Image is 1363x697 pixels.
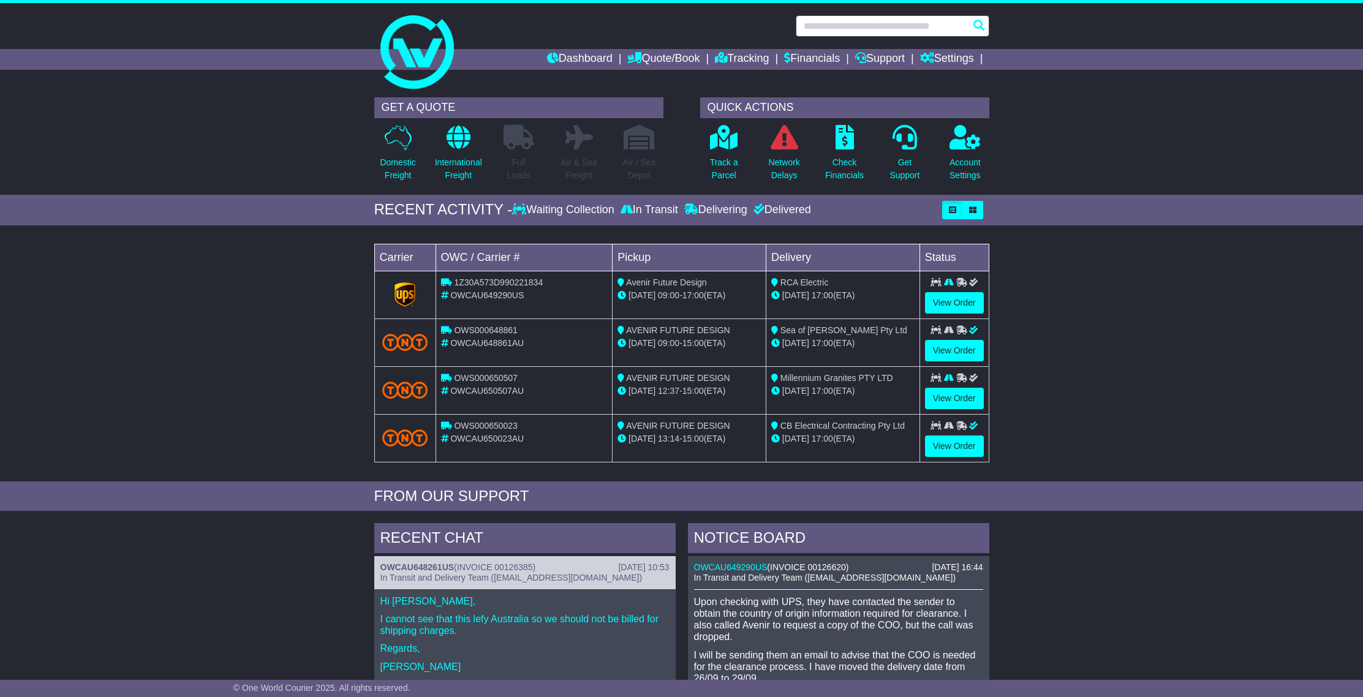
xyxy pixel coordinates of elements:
span: AVENIR FUTURE DESIGN [626,325,730,335]
p: I cannot see that this lefy Australia so we should not be billed for shipping charges. [380,613,670,636]
div: Delivered [750,203,811,217]
img: TNT_Domestic.png [382,334,428,350]
span: 15:00 [682,338,704,348]
div: NOTICE BOARD [688,523,989,556]
a: View Order [925,388,984,409]
div: (ETA) [771,337,915,350]
span: [DATE] [629,386,655,396]
span: OWCAU650507AU [450,386,524,396]
div: ( ) [380,562,670,573]
a: DomesticFreight [379,124,416,189]
p: Full Loads [504,156,534,182]
span: 12:37 [658,386,679,396]
span: In Transit and Delivery Team ([EMAIL_ADDRESS][DOMAIN_NAME]) [694,573,956,582]
div: - (ETA) [617,289,761,302]
span: [DATE] [629,338,655,348]
p: Track a Parcel [710,156,738,182]
span: CB Electrical Contracting Pty Ltd [780,421,905,431]
img: GetCarrierServiceLogo [395,282,415,307]
p: Upon checking with UPS, they have contacted the sender to obtain the country of origin informatio... [694,596,983,643]
span: 09:00 [658,338,679,348]
p: I will be sending them an email to advise that the COO is needed for the clearance process. I hav... [694,649,983,685]
span: Millennium Granites PTY LTD [780,373,893,383]
p: Check Financials [825,156,864,182]
span: [DATE] [782,386,809,396]
div: [DATE] 16:44 [932,562,983,573]
div: RECENT CHAT [374,523,676,556]
span: [DATE] [782,434,809,443]
td: Carrier [374,244,436,271]
span: 1Z30A573D990221834 [454,277,543,287]
img: TNT_Domestic.png [382,429,428,446]
a: View Order [925,435,984,457]
p: Regards, [380,642,670,654]
span: 17:00 [812,338,833,348]
span: 17:00 [812,290,833,300]
p: Network Delays [768,156,799,182]
p: Air & Sea Freight [561,156,597,182]
a: AccountSettings [949,124,981,189]
div: - (ETA) [617,337,761,350]
div: ( ) [694,562,983,573]
a: GetSupport [889,124,920,189]
div: (ETA) [771,385,915,397]
span: Avenir Future Design [626,277,706,287]
a: Track aParcel [709,124,739,189]
a: Settings [920,49,974,70]
span: OWCAU648861AU [450,338,524,348]
td: OWC / Carrier # [436,244,613,271]
div: In Transit [617,203,681,217]
a: Quote/Book [627,49,700,70]
a: NetworkDelays [768,124,800,189]
span: OWS000648861 [454,325,518,335]
span: [DATE] [782,290,809,300]
span: 17:00 [682,290,704,300]
span: OWCAU650023AU [450,434,524,443]
a: Support [855,49,905,70]
img: TNT_Domestic.png [382,382,428,398]
p: Account Settings [950,156,981,182]
a: Tracking [715,49,769,70]
a: CheckFinancials [825,124,864,189]
a: Financials [784,49,840,70]
span: AVENIR FUTURE DESIGN [626,421,730,431]
span: OWCAU649290US [450,290,524,300]
span: INVOICE 00126385 [457,562,533,572]
div: - (ETA) [617,385,761,397]
span: Sea of [PERSON_NAME] Pty Ltd [780,325,907,335]
span: © One World Courier 2025. All rights reserved. [233,683,410,693]
p: Air / Sea Depot [623,156,656,182]
div: (ETA) [771,432,915,445]
span: 09:00 [658,290,679,300]
a: OWCAU649290US [694,562,768,572]
p: Domestic Freight [380,156,415,182]
td: Pickup [613,244,766,271]
div: QUICK ACTIONS [700,97,989,118]
td: Status [919,244,989,271]
span: RCA Electric [780,277,829,287]
span: [DATE] [782,338,809,348]
div: (ETA) [771,289,915,302]
div: [DATE] 10:53 [618,562,669,573]
div: FROM OUR SUPPORT [374,488,989,505]
a: OWCAU648261US [380,562,455,572]
td: Delivery [766,244,919,271]
div: - (ETA) [617,432,761,445]
p: International Freight [435,156,482,182]
span: OWS000650507 [454,373,518,383]
div: Waiting Collection [512,203,617,217]
span: [DATE] [629,434,655,443]
span: 17:00 [812,434,833,443]
span: AVENIR FUTURE DESIGN [626,373,730,383]
p: [PERSON_NAME] [380,661,670,673]
a: Dashboard [547,49,613,70]
span: [DATE] [629,290,655,300]
div: RECENT ACTIVITY - [374,201,513,219]
a: View Order [925,340,984,361]
p: Get Support [889,156,919,182]
span: 15:00 [682,434,704,443]
span: In Transit and Delivery Team ([EMAIL_ADDRESS][DOMAIN_NAME]) [380,573,643,582]
a: InternationalFreight [434,124,483,189]
span: 17:00 [812,386,833,396]
a: View Order [925,292,984,314]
